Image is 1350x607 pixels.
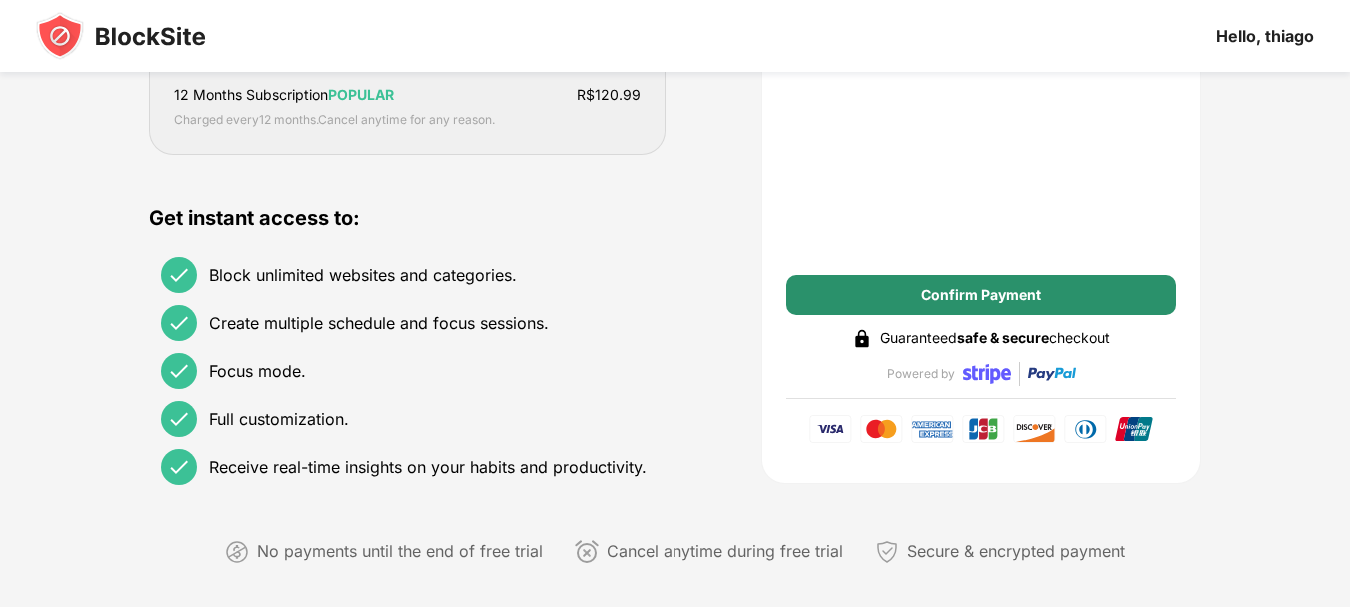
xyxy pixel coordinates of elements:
[149,203,666,233] div: Get instant access to:
[577,84,641,106] div: R$ 120.99
[167,263,191,287] img: check.svg
[209,409,349,429] div: Full customization.
[1216,26,1314,46] div: Hello, thiago
[962,415,1005,443] img: jcb-card.svg
[167,455,191,479] img: check.svg
[575,540,599,564] img: cancel-anytime
[875,540,899,564] img: secured-payment
[209,361,306,381] div: Focus mode.
[1028,350,1076,398] img: paypal-transparent.svg
[36,12,206,60] img: blocksite-icon-black.svg
[1064,415,1107,443] img: diner-clabs-card.svg
[809,415,852,443] img: visa-card.svg
[174,110,495,130] div: Charged every 12 months . Cancel anytime for any reason.
[852,329,872,349] img: lock-black.svg
[167,407,191,431] img: check.svg
[880,327,1110,349] div: Guaranteed checkout
[225,540,249,564] img: not-paying
[209,313,549,333] div: Create multiple schedule and focus sessions.
[907,537,1125,566] div: Secure & encrypted payment
[1115,417,1153,441] img: union-pay-card.svg
[174,84,394,106] div: 12 Months Subscription
[963,350,1011,398] img: stripe-transparent.svg
[957,329,1049,346] strong: safe & secure
[257,537,543,566] div: No payments until the end of free trial
[887,366,955,381] div: Powered by
[860,415,903,443] img: master-card.svg
[209,457,647,477] div: Receive real-time insights on your habits and productivity.
[167,311,191,335] img: check.svg
[921,287,1041,303] div: Confirm Payment
[167,359,191,383] img: check.svg
[209,265,517,285] div: Block unlimited websites and categories.
[911,415,954,443] img: american-express-card.svg
[328,86,394,103] span: POPULAR
[607,537,843,566] div: Cancel anytime during free trial
[1013,415,1056,443] img: discover-card.svg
